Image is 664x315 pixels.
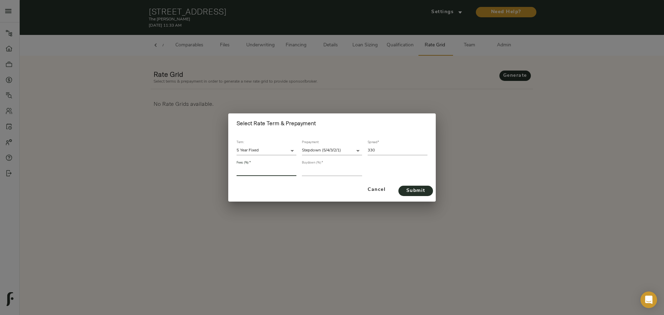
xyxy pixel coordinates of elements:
[398,186,433,196] button: Submit
[640,291,657,308] div: Open Intercom Messenger
[405,187,426,195] span: Submit
[237,161,251,165] label: Fees (%)
[358,182,396,199] button: Cancel
[302,141,319,144] label: Prepayment:
[360,186,393,194] span: Cancel
[237,141,244,144] label: Term:
[368,141,379,144] label: Spread
[302,146,362,155] div: Stepdown (5/4/3/2/1)
[237,120,316,127] strong: Select Rate Term & Prepayment
[237,146,296,155] div: 5 Year Fixed
[302,161,323,165] label: Buydown (%)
